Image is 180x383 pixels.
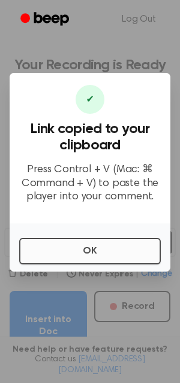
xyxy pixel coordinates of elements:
h3: Link copied to your clipboard [19,121,161,154]
p: Press Control + V (Mac: ⌘ Command + V) to paste the player into your comment. [19,163,161,204]
button: OK [19,238,161,264]
a: Beep [12,8,80,31]
a: Log Out [110,5,168,34]
div: ✔ [76,85,104,114]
